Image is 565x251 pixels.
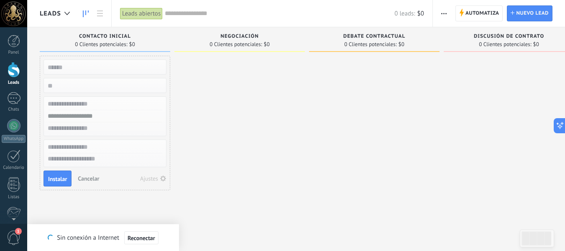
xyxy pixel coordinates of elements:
div: Sin conexión a Internet [48,231,158,245]
span: $0 [533,42,539,47]
div: Listas [2,194,26,200]
button: Instalar [43,171,72,186]
div: Debate contractual [313,34,435,41]
span: Debate contractual [343,34,405,39]
div: Contacto inicial [44,34,166,41]
div: Calendario [2,165,26,171]
button: Reconectar [124,231,159,245]
div: Panel [2,50,26,55]
a: Nuevo lead [507,5,552,21]
span: $0 [129,42,135,47]
span: Automatiza [465,6,499,21]
button: Más [438,5,450,21]
span: Contacto inicial [79,34,131,39]
span: $0 [399,42,404,47]
span: Reconectar [128,235,155,241]
a: Leads [79,5,93,22]
span: 0 Clientes potenciales: [75,42,127,47]
div: Ajustes [140,176,158,181]
div: Leads [2,80,26,85]
span: Cancelar [78,175,99,182]
a: Automatiza [455,5,503,21]
span: 0 leads: [394,10,415,18]
div: Negociación [179,34,301,41]
div: WhatsApp [2,135,26,143]
div: Leads abiertos [120,8,163,20]
button: Ajustes [137,173,169,184]
span: 1 [15,228,22,235]
div: Chats [2,107,26,112]
span: Leads [40,10,61,18]
span: 0 Clientes potenciales: [210,42,262,47]
a: Lista [93,5,107,22]
span: $0 [264,42,270,47]
button: Cancelar [74,172,102,185]
span: Nuevo lead [516,6,549,21]
span: 0 Clientes potenciales: [344,42,396,47]
span: $0 [417,10,424,18]
span: Negociación [220,34,259,39]
span: 0 Clientes potenciales: [479,42,531,47]
span: Discusión de contrato [474,34,544,39]
span: Instalar [48,176,67,182]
